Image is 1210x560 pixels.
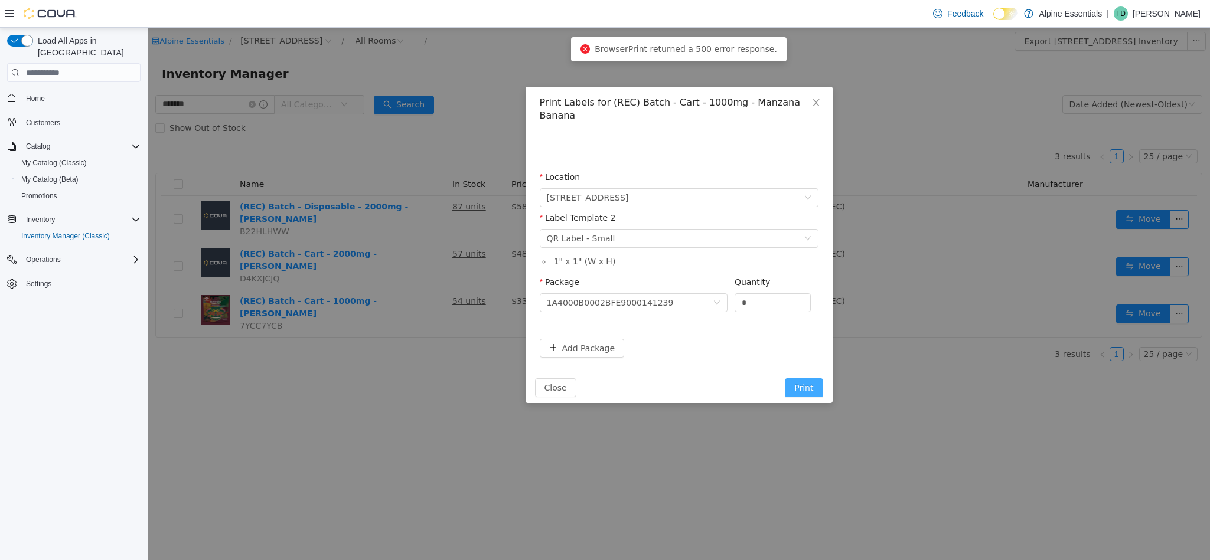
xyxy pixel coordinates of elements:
button: Customers [2,114,145,131]
span: Inventory Manager (Classic) [21,231,110,241]
span: Operations [26,255,61,264]
i: icon: close-circle [433,17,442,26]
span: Inventory Manager (Classic) [17,229,141,243]
span: Catalog [26,142,50,151]
button: Settings [2,275,145,292]
a: Feedback [928,2,988,25]
button: Promotions [12,188,145,204]
span: Load All Apps in [GEOGRAPHIC_DATA] [33,35,141,58]
p: Alpine Essentials [1039,6,1103,21]
button: Print [637,351,675,369]
span: My Catalog (Beta) [21,175,79,184]
button: My Catalog (Classic) [12,155,145,171]
span: Inventory [21,212,141,227]
a: Home [21,91,50,106]
div: Todd Dobbs [1114,6,1128,21]
i: icon: down [657,166,664,175]
button: Operations [2,251,145,268]
a: My Catalog (Beta) [17,172,83,186]
span: My Catalog (Classic) [21,158,87,168]
a: Promotions [17,189,62,203]
span: 850 Commercial Lane [399,161,481,179]
label: Package [392,250,432,259]
button: Home [2,89,145,106]
button: Inventory [2,211,145,228]
button: Close [387,351,429,369]
span: Home [26,94,45,103]
label: Location [392,145,433,154]
span: Operations [21,253,141,267]
button: Catalog [21,139,55,153]
button: Inventory Manager (Classic) [12,228,145,244]
span: Catalog [21,139,141,153]
span: TD [1116,6,1126,21]
span: Customers [26,118,60,127]
i: icon: down [566,271,573,280]
span: My Catalog (Beta) [17,172,141,186]
button: Operations [21,253,66,267]
a: Settings [21,277,56,291]
span: Feedback [947,8,983,19]
li: 1 " x 1 " (W x H) [404,228,671,240]
span: Inventory [26,215,55,224]
nav: Complex example [7,84,141,323]
span: Settings [21,276,141,291]
input: Quantity [588,266,663,284]
div: QR Label - Small [399,202,468,220]
p: [PERSON_NAME] [1133,6,1201,21]
a: Inventory Manager (Classic) [17,229,115,243]
label: Label Template 2 [392,185,468,195]
span: Settings [26,279,51,289]
span: Dark Mode [993,20,994,21]
label: Quantity [587,250,623,259]
button: Inventory [21,212,60,227]
div: Print Labels for (REC) Batch - Cart - 1000mg - Manzana Banana [392,68,671,94]
a: Customers [21,116,65,130]
i: icon: close [664,70,673,80]
span: My Catalog (Classic) [17,156,141,170]
input: Dark Mode [993,8,1018,20]
a: My Catalog (Classic) [17,156,92,170]
button: icon: plusAdd Package [392,311,477,330]
img: Cova [24,8,77,19]
button: Catalog [2,138,145,155]
span: Promotions [21,191,57,201]
div: 1A4000B0002BFE9000141239 [399,266,526,284]
span: Promotions [17,189,141,203]
button: My Catalog (Beta) [12,171,145,188]
span: Home [21,90,141,105]
span: BrowserPrint returned a 500 error response. [447,17,630,26]
i: icon: down [657,207,664,215]
button: Close [652,59,685,92]
span: Customers [21,115,141,130]
p: | [1107,6,1109,21]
